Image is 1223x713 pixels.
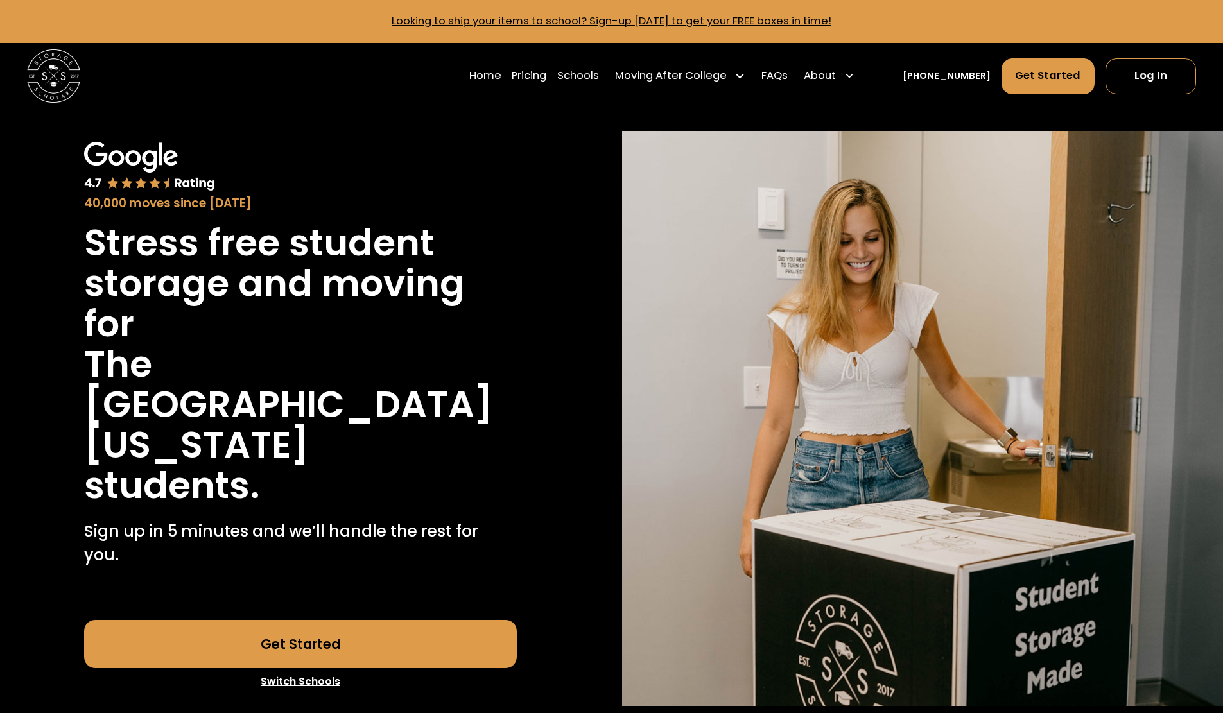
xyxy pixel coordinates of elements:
div: Moving After College [610,57,751,94]
h1: Stress free student storage and moving for [84,223,517,344]
a: Get Started [84,620,517,668]
div: About [799,57,860,94]
a: Looking to ship your items to school? Sign-up [DATE] to get your FREE boxes in time! [392,13,831,28]
a: Pricing [512,57,546,94]
div: 40,000 moves since [DATE] [84,194,517,212]
a: FAQs [761,57,788,94]
div: Moving After College [615,68,727,84]
img: Storage Scholars will have everything waiting for you in your room when you arrive to campus. [622,131,1223,706]
a: Get Started [1002,58,1095,94]
img: Google 4.7 star rating [84,142,215,192]
h1: students. [84,465,260,506]
a: Schools [557,57,599,94]
h1: The [GEOGRAPHIC_DATA][US_STATE] [84,344,517,465]
img: Storage Scholars main logo [27,49,80,103]
div: About [804,68,836,84]
p: Sign up in 5 minutes and we’ll handle the rest for you. [84,519,517,567]
a: Home [469,57,501,94]
a: [PHONE_NUMBER] [903,69,991,83]
a: Switch Schools [84,668,517,695]
a: Log In [1106,58,1196,94]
